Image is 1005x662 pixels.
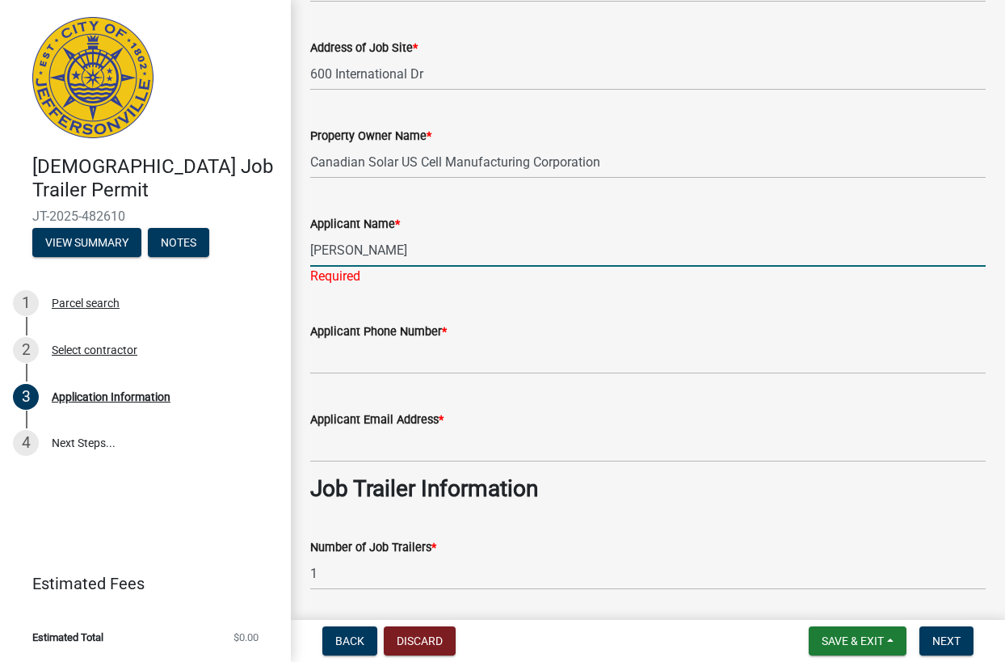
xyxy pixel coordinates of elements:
span: $0.00 [233,632,259,643]
wm-modal-confirm: Summary [32,237,141,250]
div: 4 [13,430,39,456]
span: Estimated Total [32,632,103,643]
img: City of Jeffersonville, Indiana [32,17,153,138]
button: Discard [384,626,456,656]
div: 3 [13,384,39,410]
button: Notes [148,228,209,257]
div: Parcel search [52,297,120,309]
span: Save & Exit [822,635,884,647]
button: Save & Exit [809,626,906,656]
label: Applicant Name [310,219,400,230]
label: Applicant Phone Number [310,327,447,338]
strong: Job Trailer Information [310,475,538,502]
div: Application Information [52,391,170,403]
div: 2 [13,337,39,363]
label: Number of Job Trailers [310,542,436,554]
button: Next [919,626,973,656]
span: Next [932,635,961,647]
div: Required [310,267,986,286]
span: JT-2025-482610 [32,209,259,224]
label: Applicant Email Address [310,415,444,426]
label: Property Owner Name [310,131,431,142]
div: 1 [13,290,39,316]
div: Select contractor [52,344,137,356]
a: Estimated Fees [13,567,265,600]
wm-modal-confirm: Notes [148,237,209,250]
button: View Summary [32,228,141,257]
h4: [DEMOGRAPHIC_DATA] Job Trailer Permit [32,155,278,202]
label: Address of Job Site [310,43,418,54]
span: Back [335,635,364,647]
button: Back [322,626,377,656]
